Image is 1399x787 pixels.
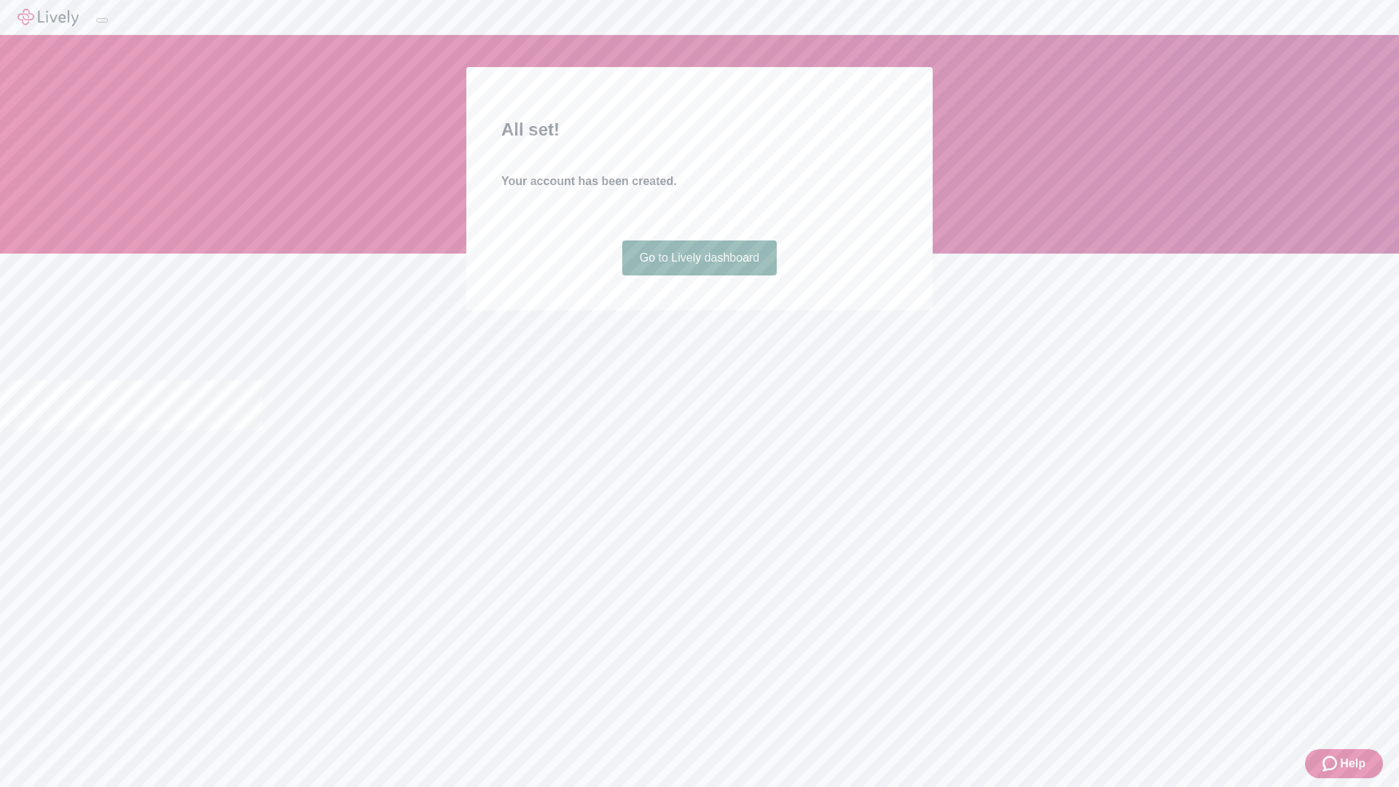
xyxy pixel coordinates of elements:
[501,117,898,143] h2: All set!
[622,240,777,275] a: Go to Lively dashboard
[501,173,898,190] h4: Your account has been created.
[1340,755,1365,772] span: Help
[1322,755,1340,772] svg: Zendesk support icon
[96,18,108,23] button: Log out
[17,9,79,26] img: Lively
[1305,749,1383,778] button: Zendesk support iconHelp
